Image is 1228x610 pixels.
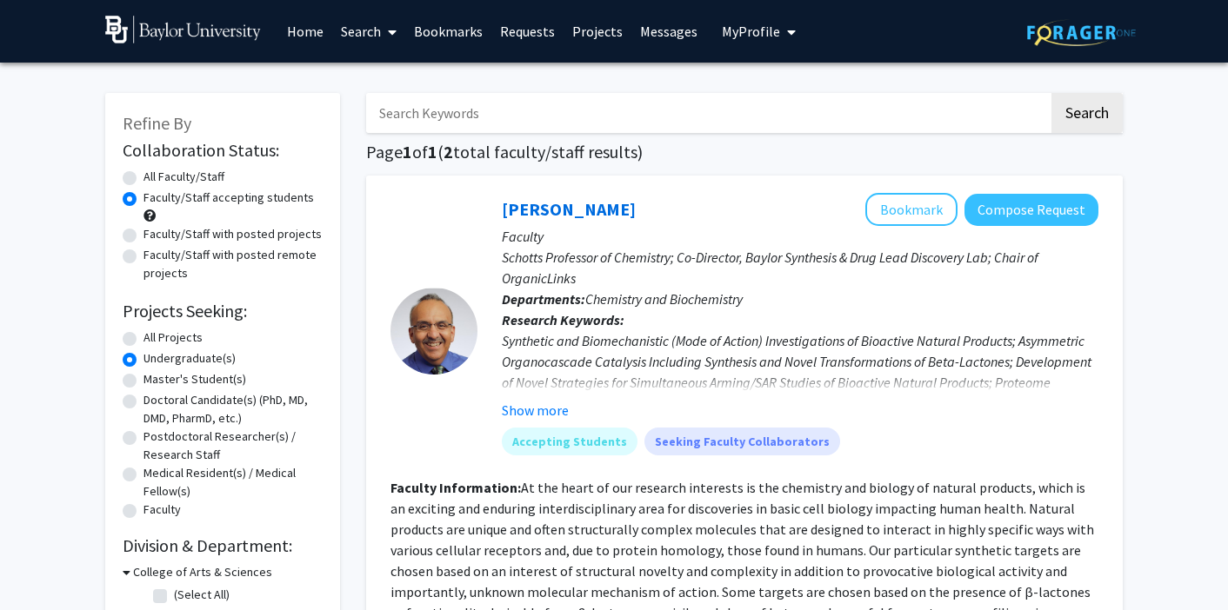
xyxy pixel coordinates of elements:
[390,479,521,496] b: Faculty Information:
[502,226,1098,247] p: Faculty
[105,16,261,43] img: Baylor University Logo
[143,168,224,186] label: All Faculty/Staff
[332,1,405,62] a: Search
[123,301,323,322] h2: Projects Seeking:
[585,290,743,308] span: Chemistry and Biochemistry
[631,1,706,62] a: Messages
[405,1,491,62] a: Bookmarks
[502,247,1098,288] p: Schotts Professor of Chemistry; Co-Director, Baylor Synthesis & Drug Lead Discovery Lab; Chair of...
[502,400,569,421] button: Show more
[13,532,74,597] iframe: Chat
[1051,93,1123,133] button: Search
[143,349,236,368] label: Undergraduate(s)
[564,1,631,62] a: Projects
[444,141,453,162] span: 2
[502,330,1098,414] div: Synthetic and Biomechanistic (Mode of Action) Investigations of Bioactive Natural Products; Asymm...
[123,112,191,134] span: Refine By
[1027,19,1136,46] img: ForagerOne Logo
[133,563,272,581] h3: College of Arts & Sciences
[428,141,437,162] span: 1
[143,428,323,464] label: Postdoctoral Researcher(s) / Research Staff
[143,246,323,282] label: Faculty/Staff with posted remote projects
[143,370,246,388] label: Master's Student(s)
[502,311,624,328] b: Research Keywords:
[964,194,1098,226] button: Compose Request to Daniel Romo
[123,535,323,556] h2: Division & Department:
[174,586,230,604] label: (Select All)
[123,140,323,161] h2: Collaboration Status:
[491,1,564,62] a: Requests
[722,23,780,40] span: My Profile
[403,141,412,162] span: 1
[502,428,637,455] mat-chip: Accepting Students
[143,328,203,347] label: All Projects
[143,391,323,428] label: Doctoral Candidate(s) (PhD, MD, DMD, PharmD, etc.)
[865,193,958,226] button: Add Daniel Romo to Bookmarks
[143,225,322,243] label: Faculty/Staff with posted projects
[502,290,585,308] b: Departments:
[143,189,314,207] label: Faculty/Staff accepting students
[143,501,181,519] label: Faculty
[502,198,636,220] a: [PERSON_NAME]
[366,142,1123,162] h1: Page of ( total faculty/staff results)
[366,93,1049,133] input: Search Keywords
[644,428,840,455] mat-chip: Seeking Faculty Collaborators
[143,464,323,501] label: Medical Resident(s) / Medical Fellow(s)
[278,1,332,62] a: Home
